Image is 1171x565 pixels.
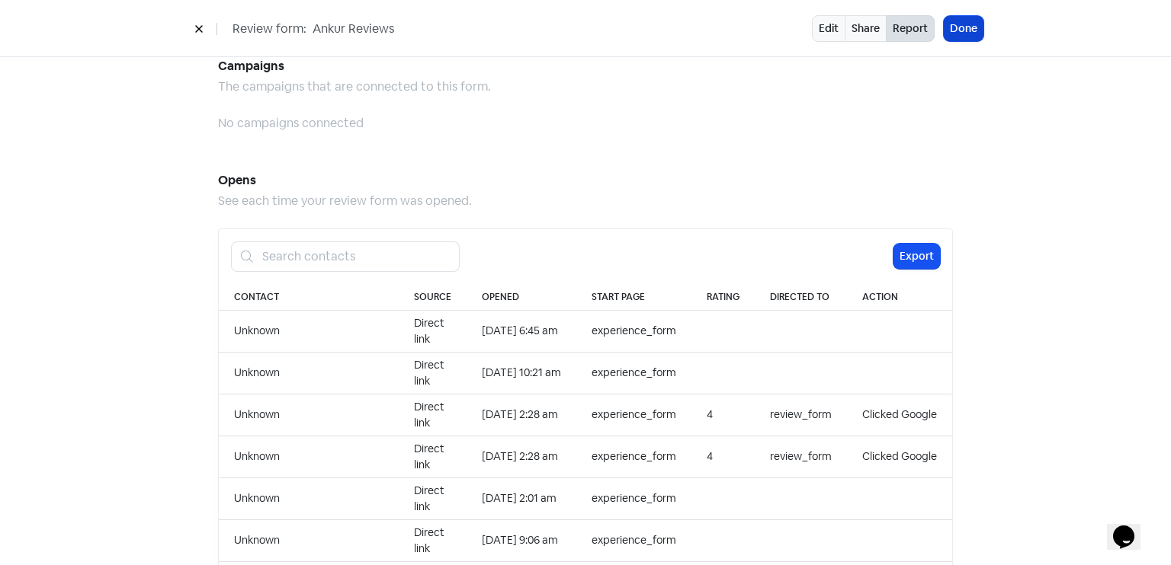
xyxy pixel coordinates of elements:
[399,436,467,477] td: Direct link
[219,519,399,561] td: Unknown
[467,394,576,436] td: [DATE] 2:28 am
[576,284,691,311] th: Start page
[467,310,576,352] td: [DATE] 6:45 am
[576,477,691,519] td: experience_form
[944,16,983,41] button: Done
[253,241,460,272] input: Search contacts
[1107,504,1156,550] iframe: chat widget
[219,284,399,311] th: Contact
[755,284,847,311] th: Directed to
[218,114,953,132] div: No campaigns connected
[886,15,935,42] button: Report
[691,284,755,311] th: Rating
[219,352,399,394] td: Unknown
[219,436,399,477] td: Unknown
[576,310,691,352] td: experience_form
[219,394,399,436] td: Unknown
[218,55,953,78] h5: Campaigns
[691,436,755,477] td: 4
[218,78,953,96] div: The campaigns that are connected to this form.
[755,394,847,436] td: review_form
[399,352,467,394] td: Direct link
[467,519,576,561] td: [DATE] 9:06 am
[847,284,952,311] th: Action
[847,436,952,477] td: Clicked Google
[399,284,467,311] th: Source
[576,352,691,394] td: experience_form
[691,394,755,436] td: 4
[845,15,887,42] a: Share
[219,310,399,352] td: Unknown
[218,169,953,192] h5: Opens
[755,436,847,477] td: review_form
[893,244,940,269] button: Export
[233,20,306,38] span: Review form:
[576,436,691,477] td: experience_form
[467,477,576,519] td: [DATE] 2:01 am
[399,310,467,352] td: Direct link
[467,284,576,311] th: Opened
[576,394,691,436] td: experience_form
[467,352,576,394] td: [DATE] 10:21 am
[847,394,952,436] td: Clicked Google
[399,519,467,561] td: Direct link
[399,394,467,436] td: Direct link
[399,477,467,519] td: Direct link
[467,436,576,477] td: [DATE] 2:28 am
[576,519,691,561] td: experience_form
[218,192,953,210] div: See each time your review form was opened.
[219,477,399,519] td: Unknown
[812,15,845,42] a: Edit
